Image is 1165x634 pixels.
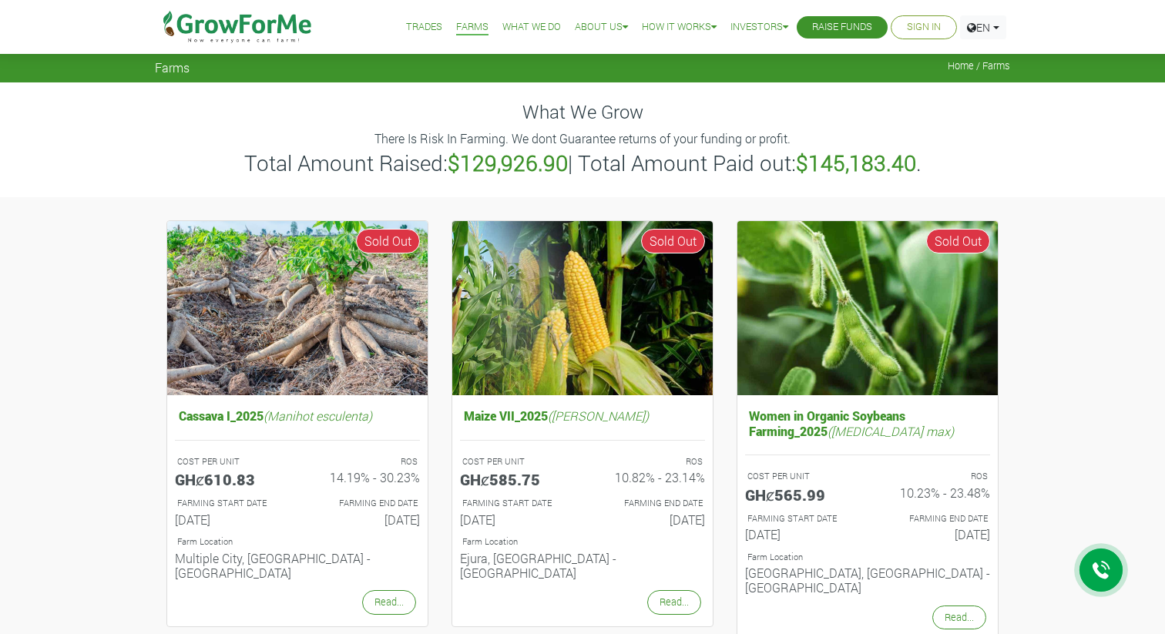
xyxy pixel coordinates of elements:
p: Location of Farm [462,535,703,548]
b: $145,183.40 [796,149,916,177]
span: Sold Out [926,229,990,253]
p: ROS [596,455,703,468]
a: Raise Funds [812,19,872,35]
p: COST PER UNIT [747,470,854,483]
h6: [GEOGRAPHIC_DATA], [GEOGRAPHIC_DATA] - [GEOGRAPHIC_DATA] [745,565,990,595]
h5: Maize VII_2025 [460,404,705,427]
span: Sold Out [356,229,420,253]
h6: [DATE] [745,527,856,542]
h5: Women in Organic Soybeans Farming_2025 [745,404,990,441]
p: FARMING START DATE [462,497,569,510]
h6: [DATE] [879,527,990,542]
a: Trades [406,19,442,35]
h5: GHȼ585.75 [460,470,571,488]
p: FARMING END DATE [311,497,418,510]
p: ROS [881,470,988,483]
b: $129,926.90 [448,149,568,177]
h5: GHȼ610.83 [175,470,286,488]
p: ROS [311,455,418,468]
h3: Total Amount Raised: | Total Amount Paid out: . [157,150,1008,176]
a: Read... [932,605,986,629]
a: Read... [647,590,701,614]
h6: [DATE] [309,512,420,527]
h6: 14.19% - 30.23% [309,470,420,485]
p: COST PER UNIT [462,455,569,468]
h5: Cassava I_2025 [175,404,420,427]
span: Home / Farms [948,60,1010,72]
p: There Is Risk In Farming. We dont Guarantee returns of your funding or profit. [157,129,1008,148]
a: EN [960,15,1006,39]
h4: What We Grow [155,101,1010,123]
img: growforme image [167,221,428,396]
i: ([MEDICAL_DATA] max) [828,423,954,439]
p: FARMING END DATE [596,497,703,510]
a: Sign In [907,19,941,35]
img: growforme image [737,221,998,396]
a: Investors [730,19,788,35]
p: FARMING START DATE [747,512,854,525]
p: FARMING START DATE [177,497,284,510]
span: Farms [155,60,190,75]
h5: GHȼ565.99 [745,485,856,504]
a: Read... [362,590,416,614]
a: About Us [575,19,628,35]
h6: [DATE] [594,512,705,527]
img: growforme image [452,221,713,396]
a: What We Do [502,19,561,35]
h6: Ejura, [GEOGRAPHIC_DATA] - [GEOGRAPHIC_DATA] [460,551,705,580]
span: Sold Out [641,229,705,253]
h6: [DATE] [460,512,571,527]
h6: 10.82% - 23.14% [594,470,705,485]
h6: [DATE] [175,512,286,527]
p: Location of Farm [747,551,988,564]
a: How it Works [642,19,717,35]
i: ([PERSON_NAME]) [548,408,649,424]
h6: 10.23% - 23.48% [879,485,990,500]
p: COST PER UNIT [177,455,284,468]
i: (Manihot esculenta) [264,408,372,424]
h6: Multiple City, [GEOGRAPHIC_DATA] - [GEOGRAPHIC_DATA] [175,551,420,580]
a: Farms [456,19,488,35]
p: Location of Farm [177,535,418,548]
p: FARMING END DATE [881,512,988,525]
